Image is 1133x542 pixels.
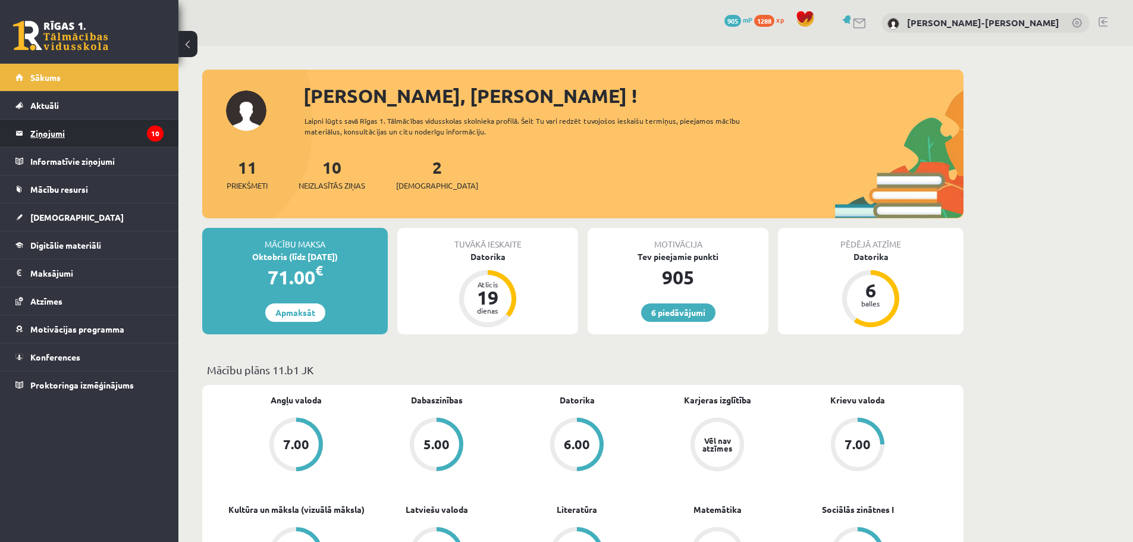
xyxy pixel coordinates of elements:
[15,148,164,175] a: Informatīvie ziņojumi
[315,262,323,279] span: €
[743,15,752,24] span: mP
[202,263,388,292] div: 71.00
[15,64,164,91] a: Sākums
[228,503,365,516] a: Kultūra un māksla (vizuālā māksla)
[778,250,963,329] a: Datorika 6 balles
[13,21,108,51] a: Rīgas 1. Tālmācības vidusskola
[845,438,871,451] div: 7.00
[15,259,164,287] a: Maksājumi
[507,418,647,474] a: 6.00
[15,371,164,399] a: Proktoringa izmēģinājums
[30,184,88,195] span: Mācību resursi
[30,100,59,111] span: Aktuāli
[647,418,787,474] a: Vēl nav atzīmes
[830,394,885,406] a: Krievu valoda
[560,394,595,406] a: Datorika
[684,394,751,406] a: Karjeras izglītība
[588,263,768,292] div: 905
[724,15,752,24] a: 905 mP
[299,156,365,192] a: 10Neizlasītās ziņas
[30,120,164,147] legend: Ziņojumi
[30,324,124,334] span: Motivācijas programma
[299,180,365,192] span: Neizlasītās ziņas
[470,307,506,314] div: dienas
[470,288,506,307] div: 19
[15,231,164,259] a: Digitālie materiāli
[396,156,478,192] a: 2[DEMOGRAPHIC_DATA]
[265,303,325,322] a: Apmaksāt
[693,503,742,516] a: Matemātika
[271,394,322,406] a: Angļu valoda
[227,180,268,192] span: Priekšmeti
[147,126,164,142] i: 10
[887,18,899,30] img: Martins Frīdenbergs-Tomašs
[754,15,790,24] a: 1288 xp
[227,156,268,192] a: 11Priekšmeti
[470,281,506,288] div: Atlicis
[588,228,768,250] div: Motivācija
[15,315,164,343] a: Motivācijas programma
[30,240,101,250] span: Digitālie materiāli
[30,380,134,390] span: Proktoringa izmēģinājums
[15,203,164,231] a: [DEMOGRAPHIC_DATA]
[557,503,597,516] a: Literatūra
[226,418,366,474] a: 7.00
[588,250,768,263] div: Tev pieejamie punkti
[30,148,164,175] legend: Informatīvie ziņojumi
[822,503,894,516] a: Sociālās zinātnes I
[15,92,164,119] a: Aktuāli
[303,82,963,110] div: [PERSON_NAME], [PERSON_NAME] !
[30,352,80,362] span: Konferences
[366,418,507,474] a: 5.00
[30,72,61,83] span: Sākums
[397,228,578,250] div: Tuvākā ieskaite
[397,250,578,329] a: Datorika Atlicis 19 dienas
[754,15,774,27] span: 1288
[207,362,959,378] p: Mācību plāns 11.b1 JK
[305,115,761,137] div: Laipni lūgts savā Rīgas 1. Tālmācības vidusskolas skolnieka profilā. Šeit Tu vari redzēt tuvojošo...
[396,180,478,192] span: [DEMOGRAPHIC_DATA]
[411,394,463,406] a: Dabaszinības
[641,303,715,322] a: 6 piedāvājumi
[406,503,468,516] a: Latviešu valoda
[283,438,309,451] div: 7.00
[15,176,164,203] a: Mācību resursi
[15,120,164,147] a: Ziņojumi10
[724,15,741,27] span: 905
[787,418,928,474] a: 7.00
[397,250,578,263] div: Datorika
[778,250,963,263] div: Datorika
[701,437,734,452] div: Vēl nav atzīmes
[907,17,1059,29] a: [PERSON_NAME]-[PERSON_NAME]
[15,343,164,371] a: Konferences
[202,250,388,263] div: Oktobris (līdz [DATE])
[30,259,164,287] legend: Maksājumi
[202,228,388,250] div: Mācību maksa
[564,438,590,451] div: 6.00
[776,15,784,24] span: xp
[15,287,164,315] a: Atzīmes
[30,212,124,223] span: [DEMOGRAPHIC_DATA]
[423,438,450,451] div: 5.00
[853,300,889,307] div: balles
[853,281,889,300] div: 6
[30,296,62,306] span: Atzīmes
[778,228,963,250] div: Pēdējā atzīme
